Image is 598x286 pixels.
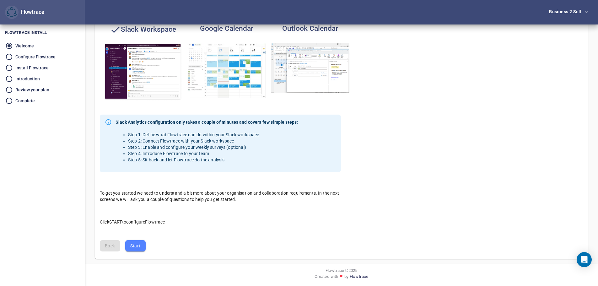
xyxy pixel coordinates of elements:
[128,132,298,138] li: Step 1: Define what Flowtrace can do within your Slack workspace
[5,6,19,19] button: Flowtrace
[19,8,44,16] div: Flowtrace
[16,16,69,21] div: Domain: [DOMAIN_NAME]
[187,43,266,98] img: Google Calendar analytics
[128,150,298,157] li: Step 4: Introduce Flowtrace to your team
[104,24,182,35] h4: Slack Workspace
[24,37,56,41] div: Domain Overview
[10,10,15,15] img: logo_orange.svg
[350,273,368,282] a: Flowtrace
[18,10,31,15] div: v 4.0.25
[326,267,357,273] span: Flowtrace © 2025
[125,240,146,252] button: Start
[5,6,44,19] div: Flowtrace
[62,36,67,41] img: tab_keywords_by_traffic_grey.svg
[69,37,106,41] div: Keywords by Traffic
[7,7,17,17] img: Flowtrace
[104,43,182,101] img: Slack Workspace analytics
[90,273,593,282] div: Created with
[271,24,349,33] h4: Outlook Calendar
[344,273,348,282] span: by
[539,7,593,18] button: Business 2 Sell
[128,144,298,150] li: Step 3: Enable and configure your weekly surveys (optional)
[577,252,592,267] div: Open Intercom Messenger
[549,9,584,14] div: Business 2 Sell
[100,20,186,105] button: Slack WorkspaceSlack Workspace analytics
[128,157,298,163] li: Step 5: Sit back and let Flowtrace do the analysis
[10,16,15,21] img: website_grey.svg
[338,273,344,279] span: ❤
[100,213,341,225] p: Click START to configure Flowtrace
[17,36,22,41] img: tab_domain_overview_orange.svg
[267,20,353,97] button: Outlook CalendarOutlook Calendar analytics
[187,24,266,33] h4: Google Calendar
[184,20,270,102] button: Google CalendarGoogle Calendar analytics
[271,43,349,93] img: Outlook Calendar analytics
[95,185,346,208] div: To get you started we need to understand a bit more about your organisation and collaboration req...
[130,242,141,250] span: Start
[116,119,298,125] strong: Slack Analytics configuration only takes a couple of minutes and covers few simple steps:
[128,138,298,144] li: Step 2: Connect Flowtrace with your Slack workspace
